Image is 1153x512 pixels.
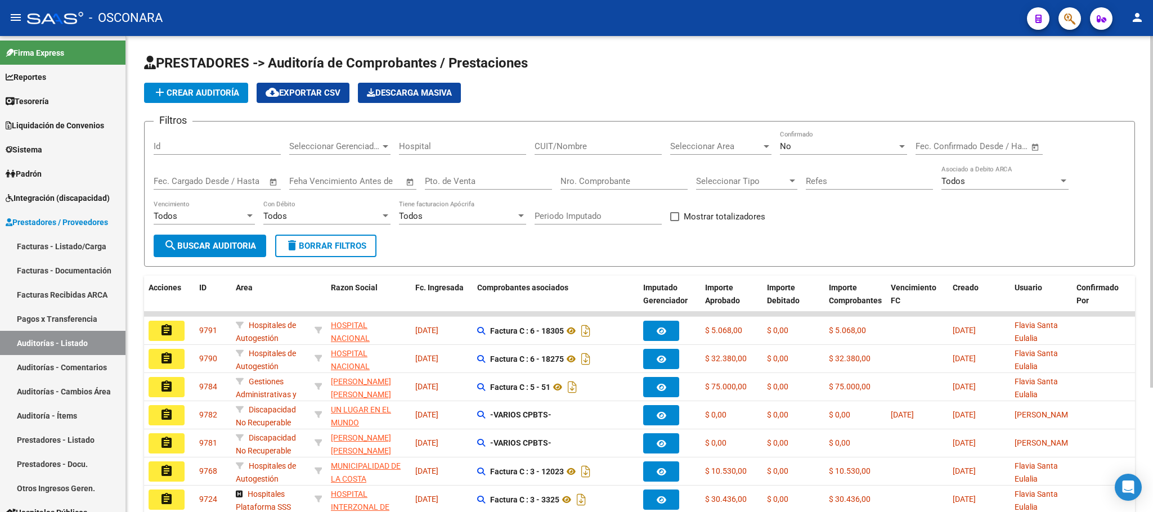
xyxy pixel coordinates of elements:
[705,466,747,475] span: $ 10.530,00
[144,276,195,325] datatable-header-cell: Acciones
[767,283,800,305] span: Importe Debitado
[1015,438,1075,447] span: [PERSON_NAME]
[565,378,580,396] i: Descargar documento
[705,410,726,419] span: $ 0,00
[331,405,391,427] span: UN LUGAR EN EL MUNDO
[578,350,593,368] i: Descargar documento
[236,489,291,511] span: Hospitales Plataforma SSS
[1015,410,1075,419] span: [PERSON_NAME]
[160,464,173,478] mat-icon: assignment
[415,495,438,504] span: [DATE]
[1130,11,1144,24] mat-icon: person
[199,495,217,504] span: 9724
[948,276,1010,325] datatable-header-cell: Creado
[199,382,217,391] span: 9784
[331,432,406,455] div: - 27371901561
[962,141,1017,151] input: End date
[6,192,110,204] span: Integración (discapacidad)
[199,466,217,475] span: 9768
[705,438,726,447] span: $ 0,00
[824,276,886,325] datatable-header-cell: Importe Comprobantes
[415,283,464,292] span: Fc. Ingresada
[1115,474,1142,501] div: Open Intercom Messenger
[144,83,248,103] button: Crear Auditoría
[670,141,761,151] span: Seleccionar Area
[6,47,64,59] span: Firma Express
[643,283,688,305] span: Imputado Gerenciador
[331,319,406,343] div: - 30635976809
[6,119,104,132] span: Liquidación de Convenios
[9,11,23,24] mat-icon: menu
[477,283,568,292] span: Comprobantes asociados
[1010,276,1072,325] datatable-header-cell: Usuario
[236,461,296,483] span: Hospitales de Autogestión
[891,283,936,305] span: Vencimiento FC
[829,326,866,335] span: $ 5.068,00
[326,276,411,325] datatable-header-cell: Razon Social
[331,403,406,427] div: - 30707114726
[160,436,173,450] mat-icon: assignment
[916,141,952,151] input: Start date
[267,176,280,188] button: Open calendar
[331,460,406,483] div: - 30641670460
[200,176,255,186] input: End date
[154,113,192,128] h3: Filtros
[767,382,788,391] span: $ 0,00
[331,433,391,455] span: [PERSON_NAME] [PERSON_NAME]
[953,326,976,335] span: [DATE]
[331,488,406,511] div: - 30707997474
[953,382,976,391] span: [DATE]
[415,438,438,447] span: [DATE]
[154,211,177,221] span: Todos
[953,495,976,504] span: [DATE]
[1015,349,1058,371] span: Flavia Santa Eulalia
[154,176,190,186] input: Start date
[257,83,349,103] button: Exportar CSV
[199,410,217,419] span: 9782
[1015,283,1042,292] span: Usuario
[953,466,976,475] span: [DATE]
[331,349,391,396] span: HOSPITAL NACIONAL PROFESOR [PERSON_NAME]
[415,354,438,363] span: [DATE]
[6,216,108,228] span: Prestadores / Proveedores
[780,141,791,151] span: No
[415,466,438,475] span: [DATE]
[411,276,473,325] datatable-header-cell: Fc. Ingresada
[89,6,163,30] span: - OSCONARA
[160,380,173,393] mat-icon: assignment
[367,88,452,98] span: Descarga Masiva
[705,354,747,363] span: $ 32.380,00
[285,241,366,251] span: Borrar Filtros
[6,168,42,180] span: Padrón
[331,283,378,292] span: Razon Social
[490,438,551,447] strong: -VARIOS CPBTS-
[1015,377,1058,399] span: Flavia Santa Eulalia
[1072,276,1134,325] datatable-header-cell: Confirmado Por
[490,326,564,335] strong: Factura C : 6 - 18305
[767,466,788,475] span: $ 0,00
[154,235,266,257] button: Buscar Auditoria
[404,176,417,188] button: Open calendar
[953,438,976,447] span: [DATE]
[829,382,871,391] span: $ 75.000,00
[490,383,550,392] strong: Factura C : 5 - 51
[705,283,740,305] span: Importe Aprobado
[701,276,762,325] datatable-header-cell: Importe Aprobado
[236,321,296,343] span: Hospitales de Autogestión
[153,86,167,99] mat-icon: add
[762,276,824,325] datatable-header-cell: Importe Debitado
[767,410,788,419] span: $ 0,00
[705,495,747,504] span: $ 30.436,00
[415,410,438,419] span: [DATE]
[829,283,882,305] span: Importe Comprobantes
[473,276,639,325] datatable-header-cell: Comprobantes asociados
[160,352,173,365] mat-icon: assignment
[1076,283,1119,305] span: Confirmado Por
[236,377,297,412] span: Gestiones Administrativas y Otros
[941,176,965,186] span: Todos
[153,88,239,98] span: Crear Auditoría
[829,466,871,475] span: $ 10.530,00
[578,322,593,340] i: Descargar documento
[149,283,181,292] span: Acciones
[891,410,914,419] span: [DATE]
